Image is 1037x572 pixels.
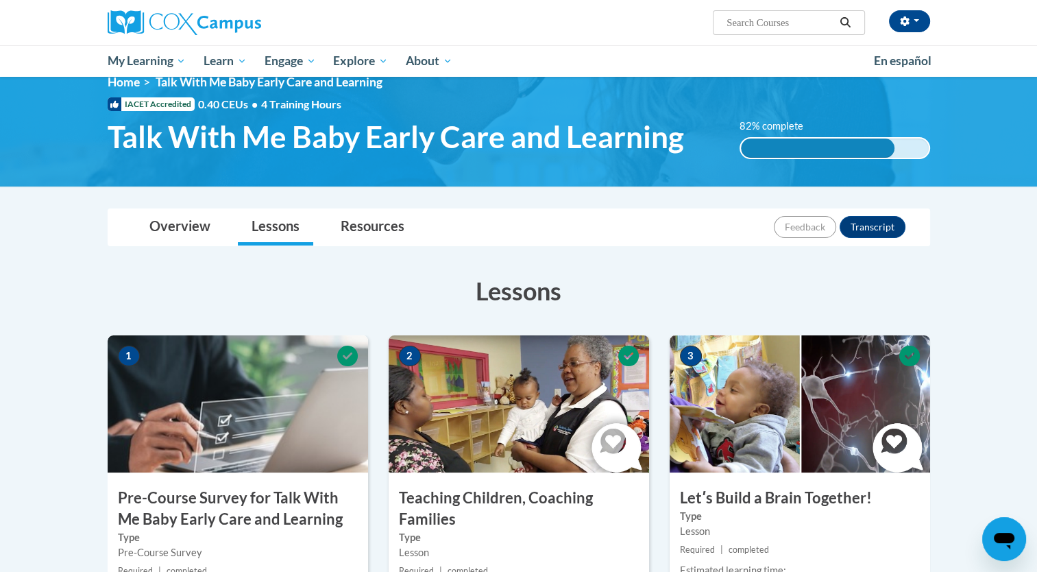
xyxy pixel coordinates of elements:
[195,45,256,77] a: Learn
[889,10,930,32] button: Account Settings
[389,488,649,530] h3: Teaching Children, Coaching Families
[680,524,920,539] div: Lesson
[835,14,855,31] button: Search
[729,545,769,555] span: completed
[87,45,951,77] div: Main menu
[333,53,388,69] span: Explore
[389,335,649,473] img: Course Image
[741,139,894,158] div: 82% complete
[156,75,382,89] span: Talk With Me Baby Early Care and Learning
[198,97,261,112] span: 0.40 CEUs
[99,45,195,77] a: My Learning
[399,346,421,366] span: 2
[720,545,723,555] span: |
[108,75,140,89] a: Home
[204,53,247,69] span: Learn
[108,10,261,35] img: Cox Campus
[840,216,905,238] button: Transcript
[680,545,715,555] span: Required
[874,53,931,68] span: En español
[118,346,140,366] span: 1
[108,10,368,35] a: Cox Campus
[740,119,818,134] label: 82% complete
[982,517,1026,561] iframe: Button to launch messaging window
[397,45,461,77] a: About
[261,97,341,110] span: 4 Training Hours
[108,274,930,308] h3: Lessons
[108,488,368,530] h3: Pre-Course Survey for Talk With Me Baby Early Care and Learning
[774,216,836,238] button: Feedback
[238,209,313,246] a: Lessons
[670,335,930,473] img: Course Image
[670,488,930,509] h3: Letʹs Build a Brain Together!
[136,209,224,246] a: Overview
[108,119,684,155] span: Talk With Me Baby Early Care and Learning
[680,346,702,366] span: 3
[118,545,358,560] div: Pre-Course Survey
[107,53,186,69] span: My Learning
[324,45,397,77] a: Explore
[399,545,639,560] div: Lesson
[725,14,835,31] input: Search Courses
[680,509,920,524] label: Type
[256,45,325,77] a: Engage
[327,209,418,246] a: Resources
[265,53,316,69] span: Engage
[108,97,195,111] span: IACET Accredited
[865,47,940,75] a: En español
[118,530,358,545] label: Type
[399,530,639,545] label: Type
[406,53,452,69] span: About
[252,97,258,110] span: •
[108,335,368,473] img: Course Image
